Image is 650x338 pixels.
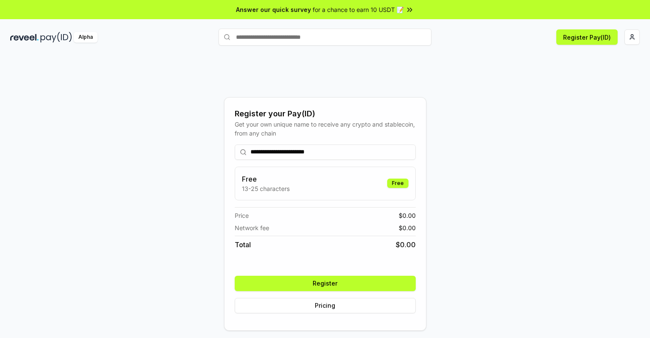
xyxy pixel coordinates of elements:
[387,179,408,188] div: Free
[235,276,416,291] button: Register
[235,211,249,220] span: Price
[242,174,290,184] h3: Free
[556,29,618,45] button: Register Pay(ID)
[399,223,416,232] span: $ 0.00
[235,240,251,250] span: Total
[235,120,416,138] div: Get your own unique name to receive any crypto and stablecoin, from any chain
[74,32,98,43] div: Alpha
[242,184,290,193] p: 13-25 characters
[40,32,72,43] img: pay_id
[396,240,416,250] span: $ 0.00
[235,298,416,313] button: Pricing
[236,5,311,14] span: Answer our quick survey
[235,108,416,120] div: Register your Pay(ID)
[10,32,39,43] img: reveel_dark
[399,211,416,220] span: $ 0.00
[313,5,404,14] span: for a chance to earn 10 USDT 📝
[235,223,269,232] span: Network fee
